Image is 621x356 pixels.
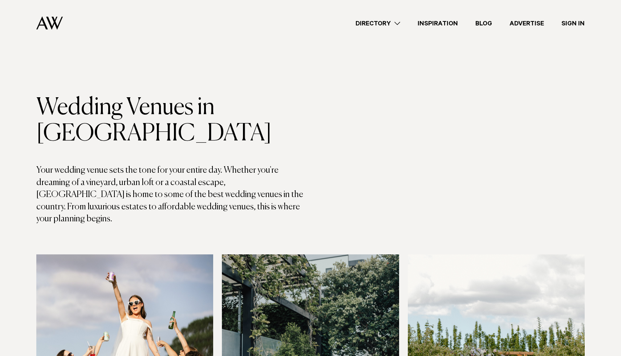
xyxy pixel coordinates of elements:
a: Sign In [553,19,593,28]
a: Inspiration [409,19,467,28]
a: Blog [467,19,501,28]
img: Auckland Weddings Logo [36,16,63,30]
h1: Wedding Venues in [GEOGRAPHIC_DATA] [36,95,310,147]
a: Directory [347,19,409,28]
a: Advertise [501,19,553,28]
p: Your wedding venue sets the tone for your entire day. Whether you're dreaming of a vineyard, urba... [36,164,310,225]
